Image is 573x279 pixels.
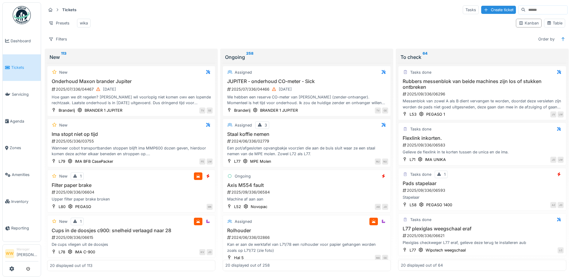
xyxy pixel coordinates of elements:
div: Upper filter paper brake broken [50,196,213,202]
span: Amenities [12,172,38,178]
div: MPE Molen [250,159,271,164]
div: 1 [80,173,82,179]
div: L52 [234,204,241,210]
div: MA [375,255,381,261]
div: Manager [17,247,38,252]
div: 20 displayed out of 113 [50,262,92,268]
div: Wanneer cobot transportbanden stoppen blijft ima MMP600 dozen geven, hierdoor komen deze achter e... [50,145,213,157]
h3: Rubbers messenblok van beide machines zijn los of stukken ontbreken [401,79,564,90]
div: MK [207,204,213,210]
div: [DATE] [279,86,292,92]
div: Assigned [235,219,252,224]
div: wika [80,20,88,26]
div: 2025/07/336/04467 [51,85,213,93]
div: Hoe gaan we dit regelen? [PERSON_NAME] wil voorlopig niet komen owv een lopende rechtzaak. Laatst... [50,94,213,106]
div: BRANDER 1 JUPITER [85,107,122,113]
div: Kanban [519,20,539,26]
div: Plexiglas checkweger L77 eraf, gelieve deze terug te installeren aub [401,240,564,245]
div: LM [207,159,213,165]
div: AB [375,204,381,210]
h3: Ima stopt niet op tijd [50,131,213,137]
div: Tasks done [410,126,431,132]
a: Zones [3,135,41,162]
div: PEGASO 1 [426,111,445,117]
a: WW Manager[PERSON_NAME] [5,247,38,261]
div: 2025/09/336/06615 [51,235,213,240]
div: Assigned [235,69,252,75]
span: Reporting [11,225,38,231]
div: L78 [59,249,65,255]
span: Servicing [12,91,38,97]
div: 2025/09/336/06604 [51,189,213,195]
div: L77 [234,159,240,164]
h3: Pads stapelaar [401,181,564,186]
div: We hebben een reserve CO-meter van [PERSON_NAME] (zender-ontvanger). Momenteel is het tijd voor o... [225,94,388,106]
div: Create ticket [481,6,516,14]
div: IMA BFB CasePacker [75,159,113,164]
div: MJ [382,159,388,165]
li: WW [5,249,14,258]
div: LM [558,157,564,163]
div: Branderij [59,107,75,113]
div: GE [382,107,388,114]
div: PEGASO 1400 [426,202,452,208]
div: 20 displayed out of 64 [401,262,443,268]
div: BRANDER 1 JUPITER [260,107,298,113]
div: L53 [410,111,417,117]
div: 2025/05/336/03755 [51,138,213,144]
div: LM [558,111,564,117]
h3: Staal koffie nemen [225,131,388,137]
div: New [59,219,67,224]
div: Novopac [251,204,267,210]
a: Dashboard [3,27,41,54]
sup: 64 [423,53,427,61]
h3: Onderhoud Maxon brander Jupiter [50,79,213,84]
div: 2025/09/336/06593 [402,188,564,193]
div: JD [382,204,388,210]
div: Stapelaar [401,194,564,200]
div: Hal 5 [234,255,244,261]
h3: Axis M554 fault [225,182,388,188]
div: Messenblok van zowel A als B dient vervangen te worden, doordat deze versleten zijn worden de pad... [401,98,564,110]
div: Machine af aan aan [225,196,388,202]
div: 20 displayed out of 258 [225,262,270,268]
div: AZ [550,202,556,208]
div: IMA C-900 [75,249,95,255]
a: Amenities [3,161,41,188]
strong: Tickets [60,7,79,13]
div: 2025/09/336/06296 [402,91,564,97]
div: To check [401,53,564,61]
a: Inventory [3,188,41,215]
div: JV [550,111,556,117]
div: KV [199,249,205,255]
div: Gelieve de flexlink in te korten tussen de unica en de ima. [401,149,564,155]
div: De cups vliegen uit de doosjes [50,242,213,247]
div: Ongoing [235,173,251,179]
sup: 258 [246,53,253,61]
div: L79 [59,159,65,164]
div: JD [558,202,564,208]
div: 2025/07/336/04466 [227,85,388,93]
div: Tasks done [410,69,431,75]
div: Table [547,20,562,26]
sup: 113 [61,53,66,61]
div: Branderij [234,107,250,113]
span: Dashboard [11,38,38,44]
div: TV [375,107,381,114]
div: New [59,122,67,128]
div: New [59,69,67,75]
div: L77 [410,247,416,253]
div: 2024/06/336/02779 [227,138,388,144]
div: GE [207,107,213,114]
div: Tasks done [410,217,431,223]
h3: Flexlink inkorten. [401,135,564,141]
div: LC [558,247,564,253]
div: PS [199,159,205,165]
div: JD [550,157,556,163]
h3: Filter paper brake [50,182,213,188]
div: IMA UNIKA [425,157,446,162]
span: Tickets [11,65,38,70]
div: TV [199,107,205,114]
div: L58 [410,202,417,208]
h3: L77 plexiglas weegschaal eraf [401,226,564,232]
